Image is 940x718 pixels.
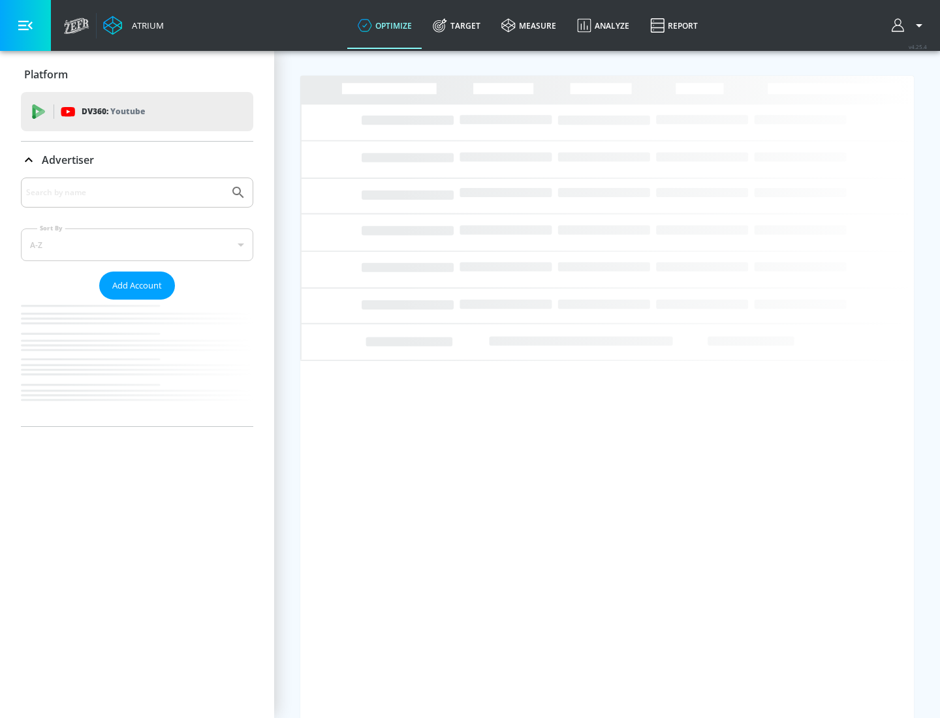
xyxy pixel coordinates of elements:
[21,56,253,93] div: Platform
[491,2,567,49] a: measure
[909,43,927,50] span: v 4.25.4
[127,20,164,31] div: Atrium
[82,104,145,119] p: DV360:
[21,228,253,261] div: A-Z
[567,2,640,49] a: Analyze
[21,300,253,426] nav: list of Advertiser
[21,178,253,426] div: Advertiser
[640,2,708,49] a: Report
[42,153,94,167] p: Advertiser
[37,224,65,232] label: Sort By
[99,272,175,300] button: Add Account
[21,92,253,131] div: DV360: Youtube
[110,104,145,118] p: Youtube
[24,67,68,82] p: Platform
[347,2,422,49] a: optimize
[422,2,491,49] a: Target
[112,278,162,293] span: Add Account
[21,142,253,178] div: Advertiser
[103,16,164,35] a: Atrium
[26,184,224,201] input: Search by name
